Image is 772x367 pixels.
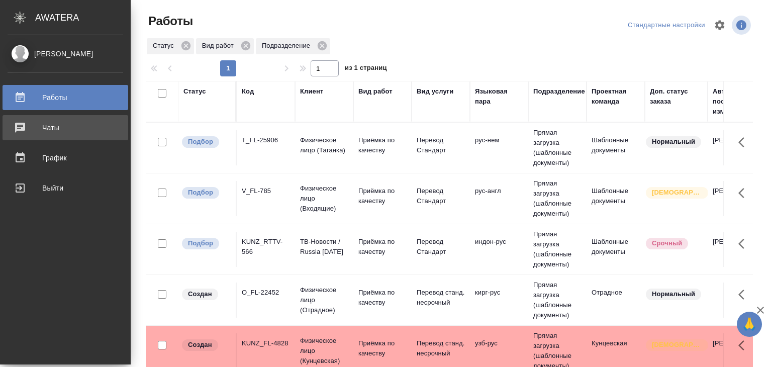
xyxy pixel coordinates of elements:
div: Можно подбирать исполнителей [181,135,231,149]
p: Приёмка по качеству [358,237,407,257]
p: Приёмка по качеству [358,288,407,308]
td: Отрадное [587,283,645,318]
div: Языковая пара [475,86,523,107]
div: Можно подбирать исполнителей [181,186,231,200]
td: рус-англ [470,181,528,216]
p: Перевод Стандарт [417,237,465,257]
p: Физическое лицо (Входящие) [300,183,348,214]
div: Статус [183,86,206,97]
div: Заказ еще не согласован с клиентом, искать исполнителей рано [181,288,231,301]
p: Перевод станд. несрочный [417,338,465,358]
p: Физическое лицо (Таганка) [300,135,348,155]
p: Подбор [188,137,213,147]
button: Здесь прячутся важные кнопки [732,181,756,205]
div: T_FL-25906 [242,135,290,145]
div: V_FL-785 [242,186,290,196]
p: Статус [153,41,177,51]
td: Шаблонные документы [587,181,645,216]
td: [PERSON_NAME] [708,130,766,165]
p: Подбор [188,238,213,248]
td: Прямая загрузка (шаблонные документы) [528,123,587,173]
td: Шаблонные документы [587,130,645,165]
p: Подбор [188,188,213,198]
div: Чаты [8,120,123,135]
p: [DEMOGRAPHIC_DATA] [652,188,702,198]
div: Вид услуги [417,86,454,97]
div: Вид работ [196,38,254,54]
p: Создан [188,289,212,299]
button: Здесь прячутся важные кнопки [732,130,756,154]
a: Чаты [3,115,128,140]
p: Приёмка по качеству [358,135,407,155]
div: Проектная команда [592,86,640,107]
div: split button [625,18,708,33]
div: Можно подбирать исполнителей [181,237,231,250]
td: индон-рус [470,232,528,267]
div: [PERSON_NAME] [8,48,123,59]
span: Настроить таблицу [708,13,732,37]
p: Нормальный [652,289,695,299]
div: График [8,150,123,165]
div: Клиент [300,86,323,97]
div: Заказ еще не согласован с клиентом, искать исполнителей рано [181,338,231,352]
span: Работы [146,13,193,29]
p: Перевод Стандарт [417,135,465,155]
a: График [3,145,128,170]
p: Приёмка по качеству [358,338,407,358]
div: Доп. статус заказа [650,86,703,107]
p: Физическое лицо (Кунцевская) [300,336,348,366]
p: Создан [188,340,212,350]
a: Выйти [3,175,128,201]
button: Здесь прячутся важные кнопки [732,232,756,256]
p: Перевод станд. несрочный [417,288,465,308]
td: Прямая загрузка (шаблонные документы) [528,173,587,224]
div: Статус [147,38,194,54]
div: Код [242,86,254,97]
div: O_FL-22452 [242,288,290,298]
div: Работы [8,90,123,105]
button: 🙏 [737,312,762,337]
p: Срочный [652,238,682,248]
p: Приёмка по качеству [358,186,407,206]
td: Прямая загрузка (шаблонные документы) [528,224,587,274]
div: KUNZ_FL-4828 [242,338,290,348]
button: Здесь прячутся важные кнопки [732,283,756,307]
div: Подразделение [256,38,330,54]
p: Вид работ [202,41,237,51]
p: ТВ-Новости / Russia [DATE] [300,237,348,257]
span: из 1 страниц [345,62,387,76]
span: Посмотреть информацию [732,16,753,35]
div: AWATERA [35,8,131,28]
p: Перевод Стандарт [417,186,465,206]
td: Прямая загрузка (шаблонные документы) [528,275,587,325]
p: Физическое лицо (Отрадное) [300,285,348,315]
span: 🙏 [741,314,758,335]
td: Шаблонные документы [587,232,645,267]
div: Вид работ [358,86,393,97]
a: Работы [3,85,128,110]
td: [PERSON_NAME] [708,181,766,216]
p: [DEMOGRAPHIC_DATA] [652,340,702,350]
div: KUNZ_RTTV-566 [242,237,290,257]
div: Подразделение [533,86,585,97]
td: [PERSON_NAME] [708,232,766,267]
td: рус-нем [470,130,528,165]
button: Здесь прячутся важные кнопки [732,333,756,357]
td: кирг-рус [470,283,528,318]
p: Подразделение [262,41,314,51]
p: Нормальный [652,137,695,147]
div: Выйти [8,180,123,196]
div: Автор последнего изменения [713,86,761,117]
